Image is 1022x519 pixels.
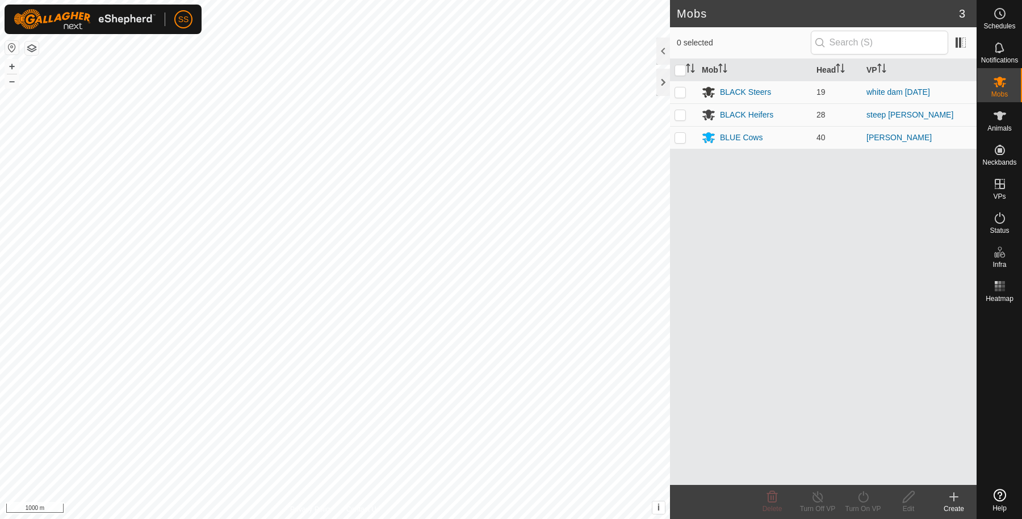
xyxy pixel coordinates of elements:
span: VPs [993,193,1006,200]
span: Schedules [983,23,1015,30]
p-sorticon: Activate to sort [686,65,695,74]
a: [PERSON_NAME] [866,133,932,142]
button: Reset Map [5,41,19,55]
span: Infra [992,261,1006,268]
div: Create [931,504,977,514]
span: Mobs [991,91,1008,98]
span: Status [990,227,1009,234]
div: BLUE Cows [720,132,763,144]
span: Delete [763,505,782,513]
span: Animals [987,125,1012,132]
a: Contact Us [346,504,380,514]
a: white dam [DATE] [866,87,930,97]
a: Privacy Policy [290,504,333,514]
p-sorticon: Activate to sort [718,65,727,74]
span: Heatmap [986,295,1013,302]
th: VP [862,59,977,81]
div: Turn On VP [840,504,886,514]
a: Help [977,484,1022,516]
span: i [657,503,660,512]
button: + [5,60,19,73]
img: Gallagher Logo [14,9,156,30]
h2: Mobs [677,7,959,20]
span: 19 [816,87,826,97]
div: BLACK Steers [720,86,771,98]
a: steep [PERSON_NAME] [866,110,953,119]
p-sorticon: Activate to sort [877,65,886,74]
span: 40 [816,133,826,142]
th: Mob [697,59,812,81]
button: i [652,501,665,514]
span: Neckbands [982,159,1016,166]
span: Notifications [981,57,1018,64]
button: Map Layers [25,41,39,55]
div: Turn Off VP [795,504,840,514]
button: – [5,74,19,88]
p-sorticon: Activate to sort [836,65,845,74]
span: 0 selected [677,37,811,49]
div: Edit [886,504,931,514]
th: Head [812,59,862,81]
span: 3 [959,5,965,22]
span: Help [992,505,1007,512]
input: Search (S) [811,31,948,55]
div: BLACK Heifers [720,109,773,121]
span: SS [178,14,189,26]
span: 28 [816,110,826,119]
